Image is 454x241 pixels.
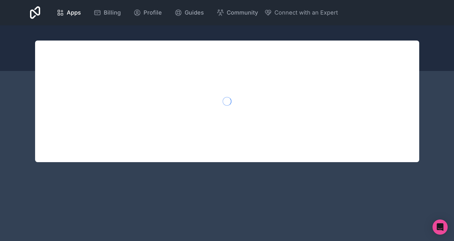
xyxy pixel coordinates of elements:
span: Community [227,8,258,17]
a: Profile [128,6,167,20]
span: Apps [67,8,81,17]
span: Profile [144,8,162,17]
a: Guides [169,6,209,20]
div: Open Intercom Messenger [433,219,448,235]
a: Billing [89,6,126,20]
span: Billing [104,8,121,17]
button: Connect with an Expert [264,8,338,17]
span: Connect with an Expert [274,8,338,17]
a: Community [212,6,263,20]
span: Guides [185,8,204,17]
a: Apps [52,6,86,20]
